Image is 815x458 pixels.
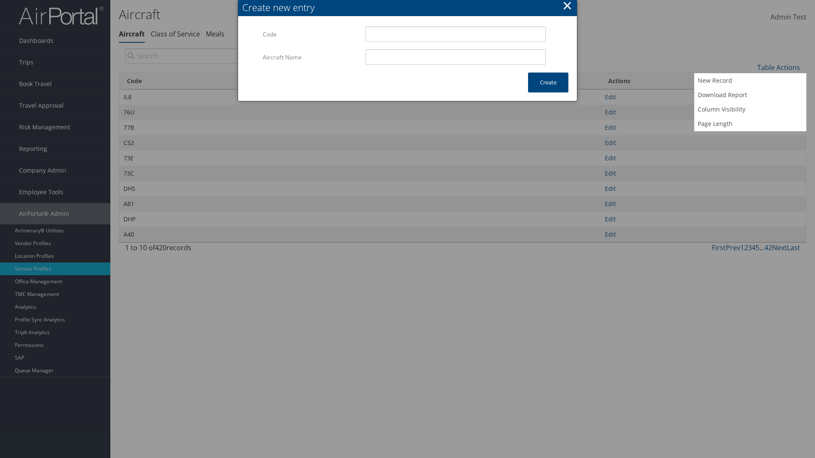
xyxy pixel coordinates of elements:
[694,102,806,117] a: Column Visibility
[263,49,359,65] label: Aircraft Name
[694,73,806,88] a: New Record
[263,26,359,42] label: Code
[694,88,806,102] a: Download Report
[694,117,806,131] a: Page Length
[528,73,568,92] button: Create
[242,1,577,14] div: Create new entry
